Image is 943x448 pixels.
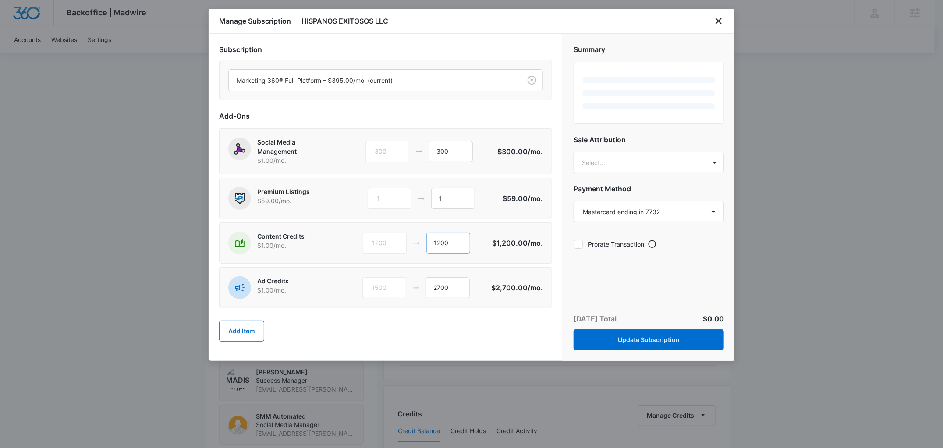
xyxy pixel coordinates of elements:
p: $1.00 /mo. [257,156,334,165]
input: Subscription [237,76,238,85]
p: $1,200.00 [492,238,543,248]
button: Add Item [219,321,264,342]
p: $300.00 [497,146,543,157]
input: 1 [429,141,473,162]
p: Premium Listings [257,187,334,196]
span: /mo. [528,147,543,156]
p: $59.00 [502,193,543,204]
p: [DATE] Total [574,314,617,324]
span: /mo. [528,283,543,292]
label: Prorate Transaction [574,240,644,249]
p: $59.00 /mo. [257,196,334,205]
h2: Add-Ons [219,111,552,121]
p: $1.00 /mo. [257,286,334,295]
p: Ad Credits [257,276,334,286]
button: close [713,16,724,26]
p: Content Credits [257,232,334,241]
input: 1 [426,233,470,254]
h2: Summary [574,44,724,55]
p: $1.00 /mo. [257,241,334,250]
span: /mo. [528,239,543,247]
p: Social Media Management [257,138,334,156]
h2: Subscription [219,44,552,55]
h1: Manage Subscription — HISPANOS EXITOSOS LLC [219,16,388,26]
button: Update Subscription [574,329,724,350]
h2: Sale Attribution [574,134,724,145]
p: $2,700.00 [491,282,543,293]
input: 1 [431,188,475,209]
span: /mo. [528,194,543,203]
button: Clear [525,73,539,87]
span: $0.00 [703,314,724,323]
input: 1 [426,277,470,298]
h2: Payment Method [574,183,724,194]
